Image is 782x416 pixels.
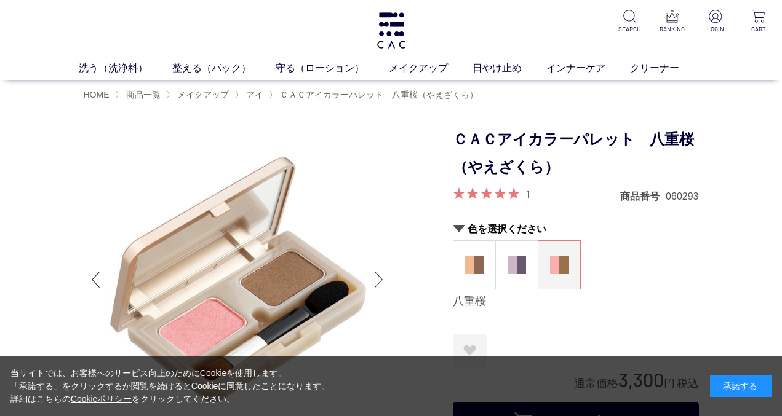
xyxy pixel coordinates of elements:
div: 当サイトでは、お客様へのサービス向上のためにCookieを使用します。 「承諾する」をクリックするか閲覧を続けるとCookieに同意したことになります。 詳細はこちらの をクリックしてください。 [10,367,330,406]
img: logo [375,12,407,49]
dl: 柿渋 [453,240,496,289]
li: 〉 [269,89,481,101]
a: 商品一覧 [124,90,161,100]
a: RANKING [659,10,687,34]
p: RANKING [659,25,687,34]
a: CART [744,10,772,34]
h2: 色を選択ください [453,222,699,235]
dl: 紫陽花 [495,240,538,289]
a: SEARCH [616,10,644,34]
span: 商品一覧 [126,90,161,100]
a: アイ [244,90,263,100]
a: 守る（ローション） [276,61,389,76]
p: LOGIN [701,25,729,34]
div: Previous slide [84,255,108,304]
img: 紫陽花 [508,256,526,274]
dt: 商品番号 [620,190,666,203]
div: 承諾する [710,375,772,397]
p: SEARCH [616,25,644,34]
a: HOME [84,90,110,100]
dl: 八重桜 [538,240,581,289]
a: お気に入りに登録する [453,334,487,367]
dd: 060293 [666,190,698,203]
a: インナーケア [546,61,630,76]
li: 〉 [166,89,232,101]
li: 〉 [235,89,266,101]
a: 1 [526,187,530,201]
a: メイクアップ [175,90,229,100]
img: 八重桜 [550,256,569,274]
span: メイクアップ [177,90,229,100]
a: 柿渋 [453,241,495,289]
div: Next slide [367,255,391,304]
a: 紫陽花 [496,241,538,289]
img: 柿渋 [465,256,484,274]
a: メイクアップ [389,61,473,76]
a: 洗う（洗浄料） [79,61,172,76]
span: ＣＡＣアイカラーパレット 八重桜（やえざくら） [280,90,478,100]
a: LOGIN [701,10,729,34]
a: クリーナー [630,61,704,76]
div: 八重桜 [453,294,699,309]
a: Cookieポリシー [71,394,132,404]
li: 〉 [115,89,164,101]
a: ＣＡＣアイカラーパレット 八重桜（やえざくら） [277,90,478,100]
span: アイ [246,90,263,100]
a: 日やけ止め [473,61,546,76]
h1: ＣＡＣアイカラーパレット 八重桜（やえざくら） [453,126,699,181]
p: CART [744,25,772,34]
a: 整える（パック） [172,61,276,76]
